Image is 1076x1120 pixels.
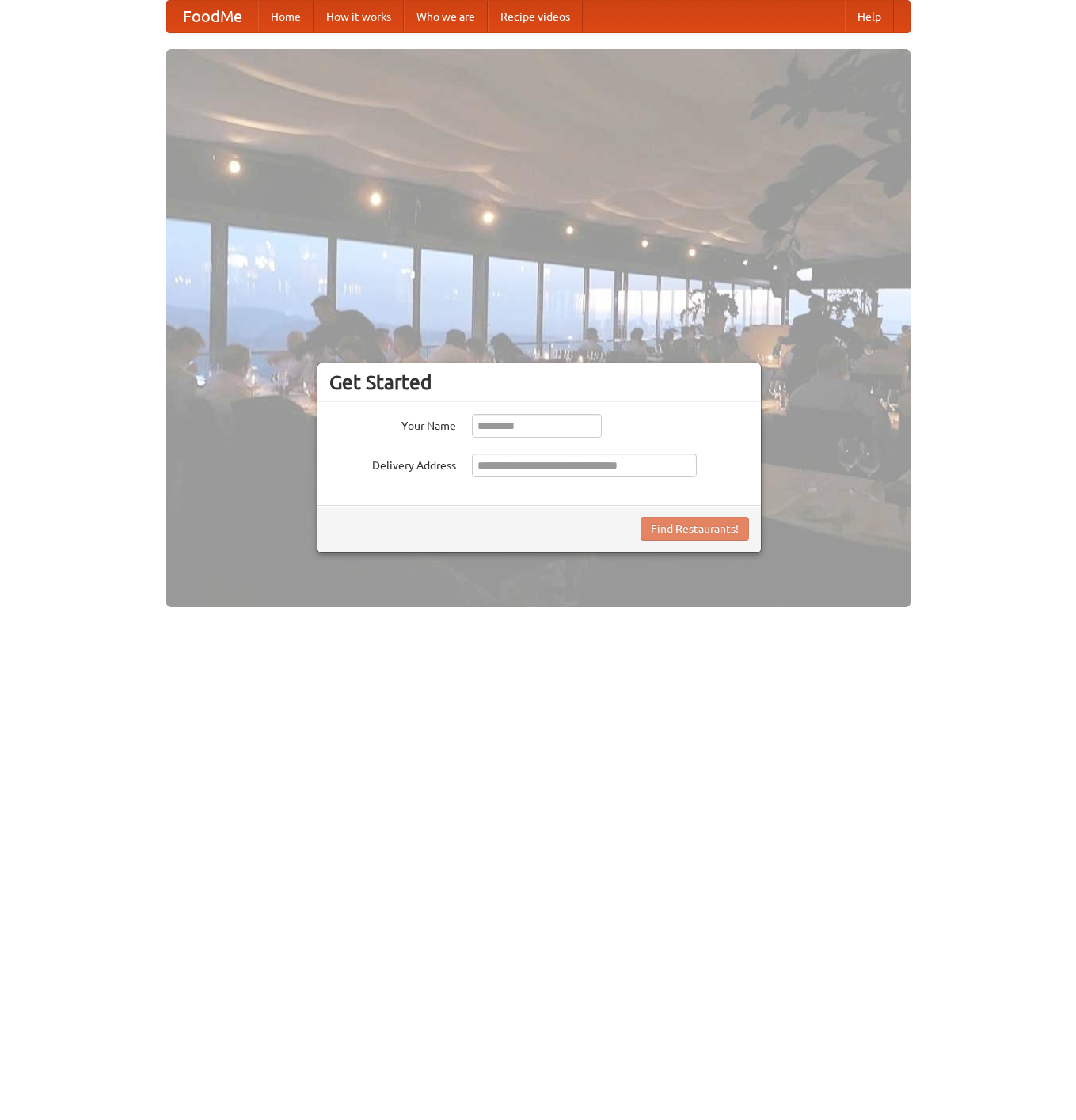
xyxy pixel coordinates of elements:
[258,1,314,32] a: Home
[329,414,456,434] label: Your Name
[329,454,456,473] label: Delivery Address
[329,370,749,394] h3: Get Started
[167,1,258,32] a: FoodMe
[845,1,894,32] a: Help
[404,1,488,32] a: Who we are
[314,1,404,32] a: How it works
[488,1,583,32] a: Recipe videos
[641,517,749,541] button: Find Restaurants!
